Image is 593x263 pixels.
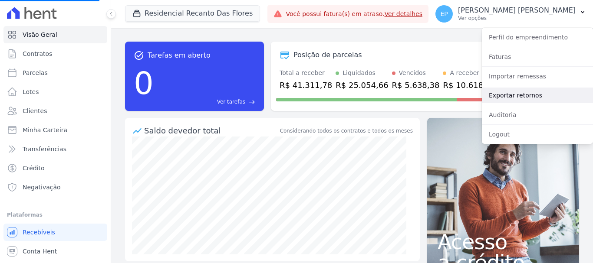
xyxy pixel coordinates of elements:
a: Conta Hent [3,243,107,260]
span: Parcelas [23,68,48,77]
a: Minha Carteira [3,121,107,139]
a: Importar remessas [482,68,593,84]
span: Tarefas em aberto [148,50,211,61]
a: Logout [482,127,593,142]
span: Recebíveis [23,228,55,237]
a: Recebíveis [3,224,107,241]
p: [PERSON_NAME] [PERSON_NAME] [458,6,576,15]
a: Crédito [3,159,107,177]
div: Plataformas [7,210,104,220]
div: Posição de parcelas [293,50,362,60]
div: R$ 41.311,78 [280,79,332,91]
a: Exportar retornos [482,88,593,103]
span: EP [440,11,448,17]
span: Acesso [438,231,569,252]
span: Negativação [23,183,61,192]
a: Visão Geral [3,26,107,43]
a: Contratos [3,45,107,62]
span: Transferências [23,145,66,153]
span: Contratos [23,49,52,58]
a: Auditoria [482,107,593,123]
span: Conta Hent [23,247,57,256]
div: Total a receber [280,68,332,78]
span: task_alt [134,50,144,61]
p: Ver opções [458,15,576,22]
span: Visão Geral [23,30,57,39]
a: Ver tarefas east [157,98,255,106]
button: Residencial Recanto Das Flores [125,5,260,22]
span: Crédito [23,164,45,172]
span: Clientes [23,107,47,115]
span: Você possui fatura(s) em atraso. [286,10,422,19]
a: Parcelas [3,64,107,81]
a: Perfil do empreendimento [482,29,593,45]
a: Faturas [482,49,593,65]
div: R$ 5.638,38 [392,79,440,91]
div: R$ 10.618,74 [443,79,495,91]
div: Considerando todos os contratos e todos os meses [280,127,413,135]
a: Negativação [3,179,107,196]
div: 0 [134,61,154,106]
div: Liquidados [343,68,376,78]
a: Transferências [3,140,107,158]
span: Lotes [23,88,39,96]
div: R$ 25.054,66 [336,79,388,91]
div: Saldo devedor total [144,125,278,136]
div: A receber [450,68,479,78]
span: Ver tarefas [217,98,245,106]
div: Vencidos [399,68,426,78]
a: Lotes [3,83,107,101]
span: east [249,99,255,105]
button: EP [PERSON_NAME] [PERSON_NAME] Ver opções [428,2,593,26]
a: Clientes [3,102,107,120]
span: Minha Carteira [23,126,67,134]
a: Ver detalhes [385,10,423,17]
